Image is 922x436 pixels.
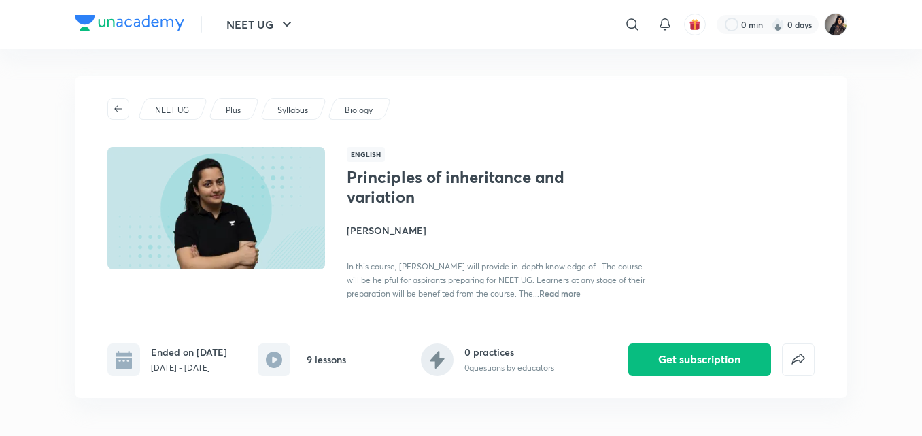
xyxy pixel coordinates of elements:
button: Get subscription [628,343,771,376]
img: Afeera M [824,13,847,36]
h6: 0 practices [464,345,554,359]
img: Company Logo [75,15,184,31]
a: Plus [224,104,243,116]
button: avatar [684,14,706,35]
p: [DATE] - [DATE] [151,362,227,374]
img: streak [771,18,785,31]
a: NEET UG [153,104,192,116]
p: NEET UG [155,104,189,116]
img: Thumbnail [105,146,327,271]
h6: 9 lessons [307,352,346,367]
p: Syllabus [277,104,308,116]
img: avatar [689,18,701,31]
p: Plus [226,104,241,116]
span: Read more [539,288,581,299]
a: Company Logo [75,15,184,35]
button: NEET UG [218,11,303,38]
h4: [PERSON_NAME] [347,223,651,237]
span: English [347,147,385,162]
button: false [782,343,815,376]
p: 0 questions by educators [464,362,554,374]
h1: Principles of inheritance and variation [347,167,569,207]
a: Syllabus [275,104,311,116]
h6: Ended on [DATE] [151,345,227,359]
a: Biology [343,104,375,116]
span: In this course, [PERSON_NAME] will provide in-depth knowledge of . The course will be helpful for... [347,261,645,299]
p: Biology [345,104,373,116]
